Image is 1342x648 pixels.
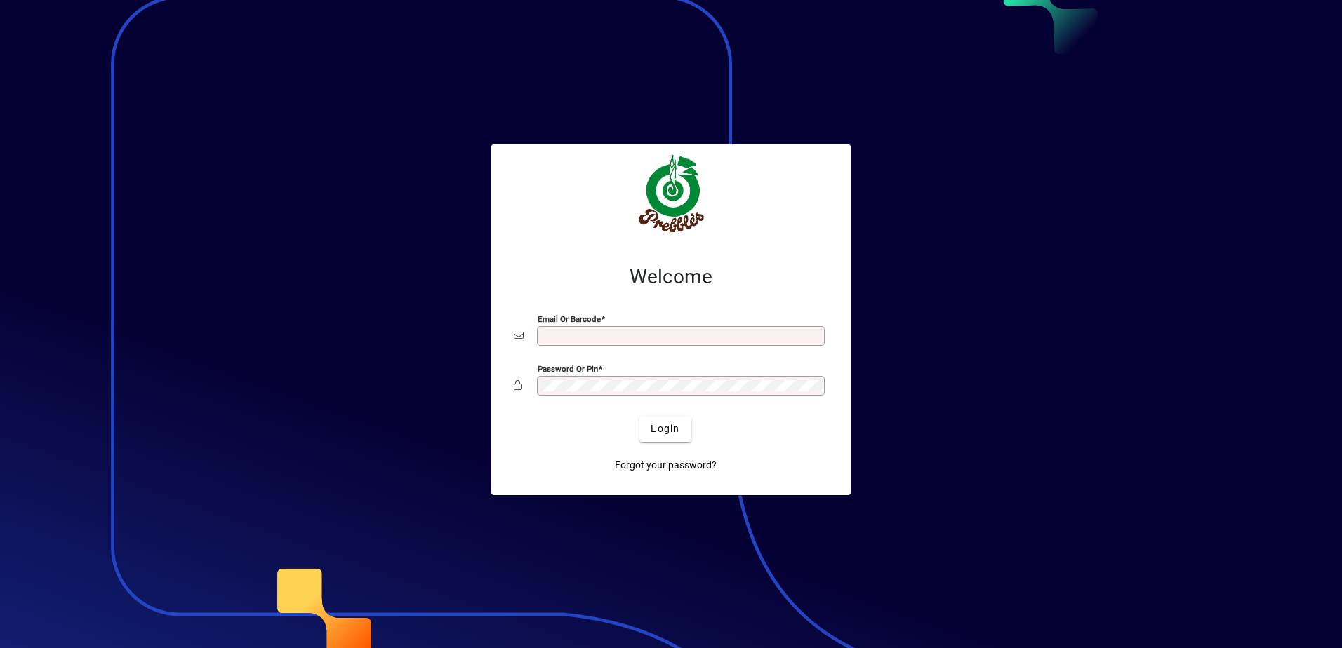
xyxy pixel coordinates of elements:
mat-label: Email or Barcode [538,313,601,323]
button: Login [639,417,691,442]
h2: Welcome [514,265,828,289]
span: Login [651,421,679,436]
span: Forgot your password? [615,458,717,473]
mat-label: Password or Pin [538,363,598,373]
a: Forgot your password? [609,453,722,478]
